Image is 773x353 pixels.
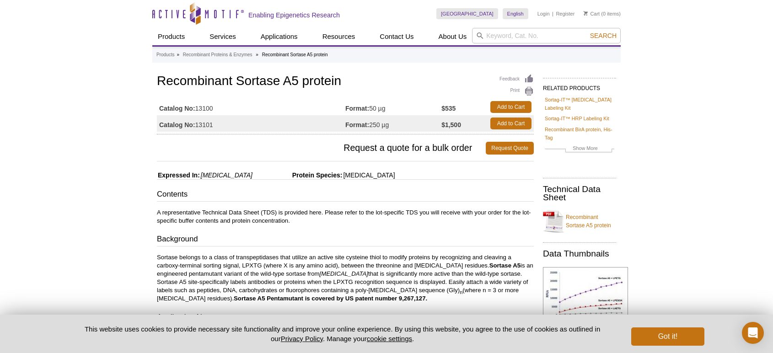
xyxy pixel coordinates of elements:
[157,209,534,225] p: A representative Technical Data Sheet (TDS) is provided here. Please refer to the lot-specific TD...
[503,8,528,19] a: English
[254,171,343,179] span: Protein Species:
[433,28,472,45] a: About Us
[552,8,553,19] li: |
[584,11,588,16] img: Your Cart
[490,101,531,113] a: Add to Cart
[742,322,764,344] div: Open Intercom Messenger
[183,51,252,59] a: Recombinant Proteins & Enzymes
[69,324,616,343] p: This website uses cookies to provide necessary site functionality and improve your online experie...
[345,121,369,129] strong: Format:
[177,52,179,57] li: »
[545,125,614,142] a: Recombinant BirA protein, His-Tag
[345,99,441,115] td: 50 µg
[152,28,190,45] a: Products
[499,74,534,84] a: Feedback
[590,32,617,39] span: Search
[281,335,323,342] a: Privacy Policy
[157,312,534,325] h3: Application Notes
[156,51,174,59] a: Products
[472,28,621,43] input: Keyword, Cat. No.
[543,185,616,202] h2: Technical Data Sheet
[345,104,369,112] strong: Format:
[234,295,427,302] strong: Sortase A5 Pentamutant is covered by US patent number 9,267,127.
[441,104,456,112] strong: $535
[157,253,534,303] p: Sortase belongs to a class of transpeptidases that utilize an active site cysteine thiol to modif...
[320,270,369,277] i: [MEDICAL_DATA]
[317,28,361,45] a: Resources
[262,52,328,57] li: Recombinant Sortase A5 protein
[157,142,486,155] span: Request a quote for a bulk order
[345,115,441,132] td: 250 µg
[256,52,258,57] li: »
[374,28,419,45] a: Contact Us
[204,28,242,45] a: Services
[248,11,340,19] h2: Enabling Epigenetics Research
[157,171,200,179] span: Expressed In:
[367,335,412,342] button: cookie settings
[631,327,704,346] button: Got it!
[486,142,534,155] a: Request Quote
[342,171,395,179] span: [MEDICAL_DATA]
[543,267,628,330] img: Recombinant Sortase A5 protein specificity for LPETG sequence.
[545,114,609,123] a: Sortag-IT™ HRP Labeling Kit
[157,234,534,246] h3: Background
[584,8,621,19] li: (0 items)
[157,99,345,115] td: 13100
[545,96,614,112] a: Sortag-IT™ [MEDICAL_DATA] Labeling Kit
[543,78,616,94] h2: RELATED PRODUCTS
[159,104,195,112] strong: Catalog No:
[490,118,531,129] a: Add to Cart
[460,289,462,295] sub: n
[159,121,195,129] strong: Catalog No:
[584,11,600,17] a: Cart
[201,171,252,179] i: [MEDICAL_DATA]
[587,32,619,40] button: Search
[537,11,550,17] a: Login
[157,189,534,202] h3: Contents
[545,144,614,155] a: Show More
[157,74,534,90] h1: Recombinant Sortase A5 protein
[543,208,616,235] a: Recombinant Sortase A5 protein
[255,28,303,45] a: Applications
[543,250,616,258] h2: Data Thumbnails
[556,11,574,17] a: Register
[489,262,521,269] strong: Sortase A5
[499,86,534,96] a: Print
[157,115,345,132] td: 13101
[436,8,498,19] a: [GEOGRAPHIC_DATA]
[441,121,461,129] strong: $1,500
